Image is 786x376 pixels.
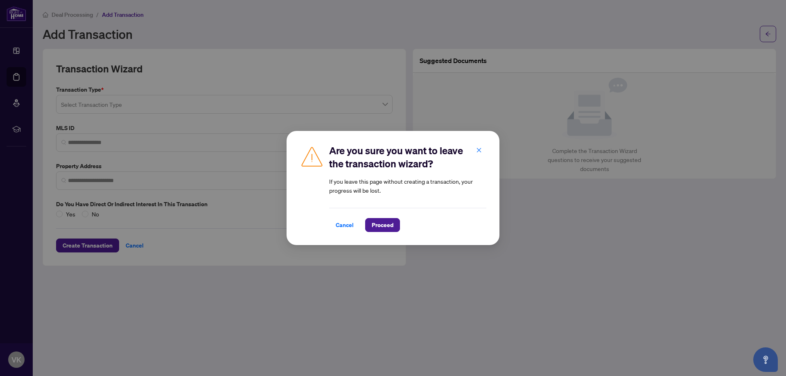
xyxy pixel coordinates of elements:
button: Cancel [329,218,360,232]
h2: Are you sure you want to leave the transaction wizard? [329,144,486,170]
button: Open asap [753,347,778,372]
button: Proceed [365,218,400,232]
span: Proceed [372,218,393,232]
span: Cancel [336,218,354,232]
span: close [476,147,482,153]
article: If you leave this page without creating a transaction, your progress will be lost. [329,177,486,195]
